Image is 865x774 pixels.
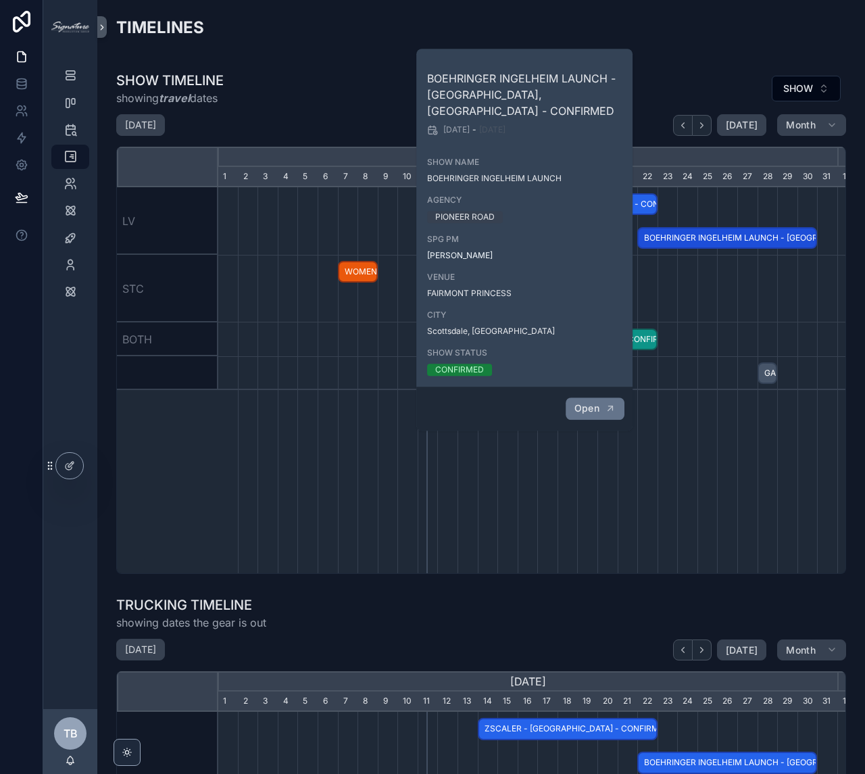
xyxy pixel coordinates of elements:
[116,90,224,106] span: showing dates
[159,91,190,105] em: travel
[117,255,218,322] div: STC
[677,167,697,187] div: 24
[772,76,841,101] button: Select Button
[257,167,278,187] div: 3
[479,124,505,135] span: [DATE]
[777,692,797,712] div: 29
[427,326,622,337] span: Scottsdale, [GEOGRAPHIC_DATA]
[597,692,618,712] div: 20
[378,692,398,712] div: 9
[218,692,238,712] div: 1
[837,167,858,187] div: 1
[116,16,204,39] h2: TIMELINES
[427,173,622,184] span: BOEHRINGER INGELHEIM LAUNCH
[278,167,298,187] div: 4
[618,692,638,712] div: 21
[537,692,558,712] div: 17
[817,167,837,187] div: 31
[658,692,678,712] div: 23
[238,167,258,187] div: 2
[427,310,622,320] span: CITY
[378,167,398,187] div: 9
[318,167,338,187] div: 6
[257,692,278,712] div: 3
[639,752,816,774] span: BOEHRINGER INGELHEIM LAUNCH - [GEOGRAPHIC_DATA], [GEOGRAPHIC_DATA] - CONFIRMED
[786,644,816,656] span: Month
[737,167,758,187] div: 27
[797,692,818,712] div: 30
[427,272,622,283] span: VENUE
[418,692,438,712] div: 11
[338,167,358,187] div: 7
[125,118,156,132] h2: [DATE]
[339,261,376,283] span: WOMEN IN THE WIND FILM SCREENING - [GEOGRAPHIC_DATA][PERSON_NAME], [GEOGRAPHIC_DATA] - CONFIRMED
[726,644,758,656] span: [DATE]
[357,167,378,187] div: 8
[397,167,418,187] div: 10
[116,71,224,90] h1: SHOW TIMELINE
[786,119,816,131] span: Month
[577,692,597,712] div: 19
[472,124,476,135] span: -
[637,167,658,187] div: 22
[717,639,766,661] button: [DATE]
[777,639,846,661] button: Month
[427,250,493,261] a: [PERSON_NAME]
[758,362,778,385] div: GAIN Pre-Record - CONFIRMED
[783,82,813,95] span: SHOW
[558,692,578,712] div: 18
[497,692,518,712] div: 15
[43,54,97,322] div: scrollable content
[637,227,817,249] div: BOEHRINGER INGELHEIM LAUNCH - Scottsdale, AZ - CONFIRMED
[297,692,318,712] div: 5
[566,397,624,420] button: Open
[357,692,378,712] div: 8
[437,692,458,712] div: 12
[427,288,622,299] span: FAIRMONT PRINCESS
[116,596,266,614] h1: TRUCKING TIMELINE
[435,211,495,223] div: PIONEER ROAD
[218,671,837,692] div: [DATE]
[125,643,156,656] h2: [DATE]
[639,227,816,249] span: BOEHRINGER INGELHEIM LAUNCH - [GEOGRAPHIC_DATA], [GEOGRAPHIC_DATA] - CONFIRMED
[574,402,599,414] span: Open
[64,725,78,742] span: TB
[238,692,258,712] div: 2
[458,692,478,712] div: 13
[117,322,218,356] div: BOTH
[697,692,718,712] div: 25
[297,167,318,187] div: 5
[837,692,858,712] div: 1
[338,692,358,712] div: 7
[758,692,778,712] div: 28
[478,692,498,712] div: 14
[427,157,622,168] span: SHOW NAME
[427,347,622,358] span: SHOW STATUS
[318,692,338,712] div: 6
[116,614,266,631] span: showing dates the gear is out
[737,692,758,712] div: 27
[777,114,846,136] button: Month
[797,167,818,187] div: 30
[427,70,622,119] h2: BOEHRINGER INGELHEIM LAUNCH - [GEOGRAPHIC_DATA], [GEOGRAPHIC_DATA] - CONFIRMED
[117,187,218,255] div: LV
[479,718,656,740] span: ZSCALER - [GEOGRAPHIC_DATA] - CONFIRMED
[658,167,678,187] div: 23
[443,124,470,135] span: [DATE]
[759,362,776,385] span: GAIN Pre-Record - CONFIRMED
[218,167,238,187] div: 1
[637,692,658,712] div: 22
[218,147,837,167] div: [DATE]
[777,167,797,187] div: 29
[717,167,737,187] div: 26
[518,692,538,712] div: 16
[478,718,658,740] div: ZSCALER - LAS VEGAS - CONFIRMED
[397,692,418,712] div: 10
[717,114,766,136] button: [DATE]
[338,261,378,283] div: WOMEN IN THE WIND FILM SCREENING - St Charles, IL - CONFIRMED
[278,692,298,712] div: 4
[427,234,622,245] span: SPG PM
[726,119,758,131] span: [DATE]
